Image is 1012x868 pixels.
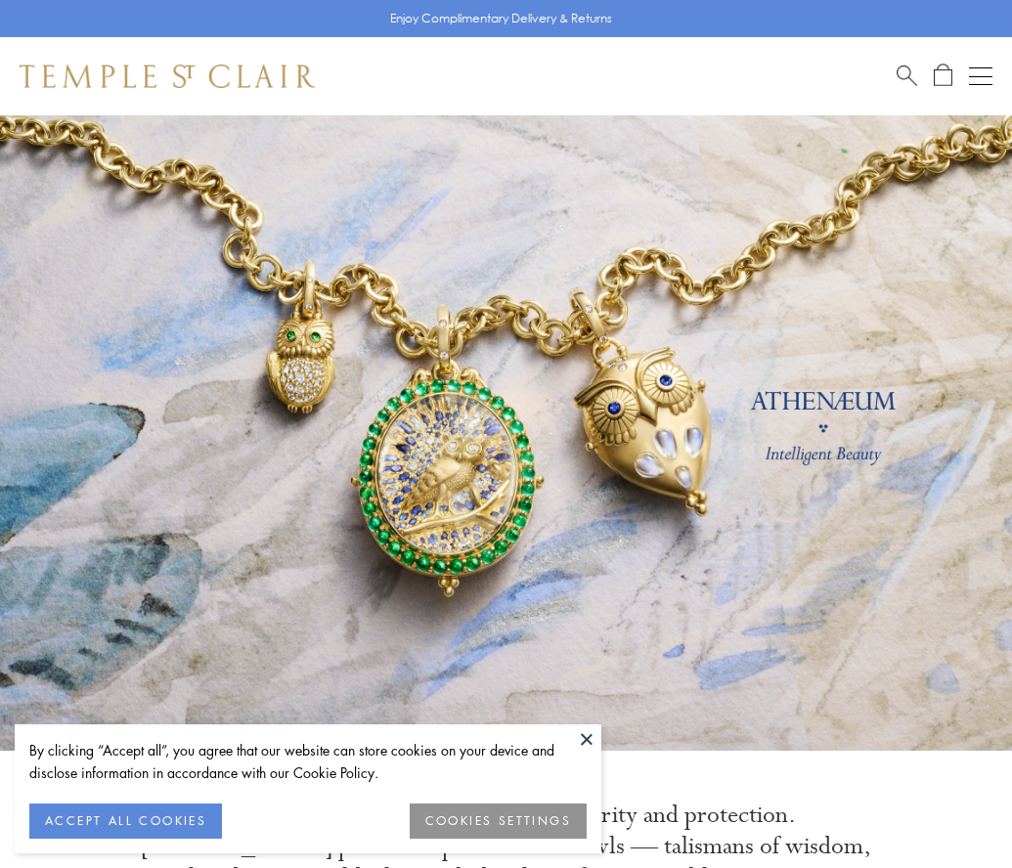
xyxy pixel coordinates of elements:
[897,64,917,88] a: Search
[410,803,587,839] button: COOKIES SETTINGS
[20,65,315,88] img: Temple St. Clair
[969,65,992,88] button: Open navigation
[29,739,587,784] div: By clicking “Accept all”, you agree that our website can store cookies on your device and disclos...
[29,803,222,839] button: ACCEPT ALL COOKIES
[390,9,612,28] p: Enjoy Complimentary Delivery & Returns
[934,64,952,88] a: Open Shopping Bag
